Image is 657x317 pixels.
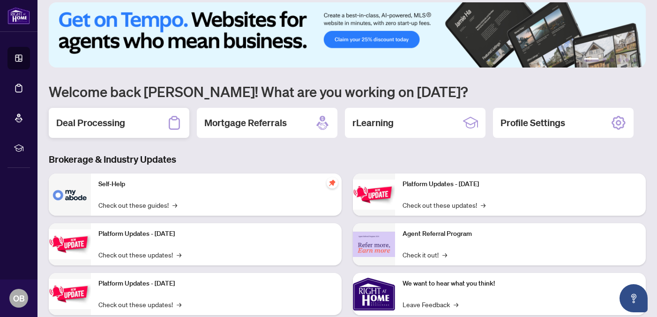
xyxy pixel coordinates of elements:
[454,299,458,309] span: →
[481,200,485,210] span: →
[98,279,334,289] p: Platform Updates - [DATE]
[49,174,91,216] img: Self-Help
[403,200,485,210] a: Check out these updates!→
[49,2,646,68] img: Slide 0
[353,273,395,315] img: We want to hear what you think!
[13,292,25,305] span: OB
[98,200,177,210] a: Check out these guides!→
[403,229,638,239] p: Agent Referral Program
[172,200,177,210] span: →
[618,58,621,62] button: 4
[98,299,181,309] a: Check out these updates!→
[625,58,629,62] button: 5
[327,177,338,189] span: pushpin
[49,279,91,309] img: Platform Updates - July 21, 2025
[49,229,91,259] img: Platform Updates - September 16, 2025
[49,153,646,166] h3: Brokerage & Industry Updates
[353,180,395,209] img: Platform Updates - June 23, 2025
[98,249,181,260] a: Check out these updates!→
[403,299,458,309] a: Leave Feedback→
[442,249,447,260] span: →
[403,179,638,189] p: Platform Updates - [DATE]
[56,116,125,129] h2: Deal Processing
[98,229,334,239] p: Platform Updates - [DATE]
[177,249,181,260] span: →
[7,7,30,24] img: logo
[204,116,287,129] h2: Mortgage Referrals
[353,232,395,257] img: Agent Referral Program
[403,279,638,289] p: We want to hear what you think!
[403,249,447,260] a: Check it out!→
[352,116,394,129] h2: rLearning
[603,58,606,62] button: 2
[633,58,636,62] button: 6
[584,58,599,62] button: 1
[177,299,181,309] span: →
[98,179,334,189] p: Self-Help
[610,58,614,62] button: 3
[500,116,565,129] h2: Profile Settings
[620,284,648,312] button: Open asap
[49,83,646,100] h1: Welcome back [PERSON_NAME]! What are you working on [DATE]?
